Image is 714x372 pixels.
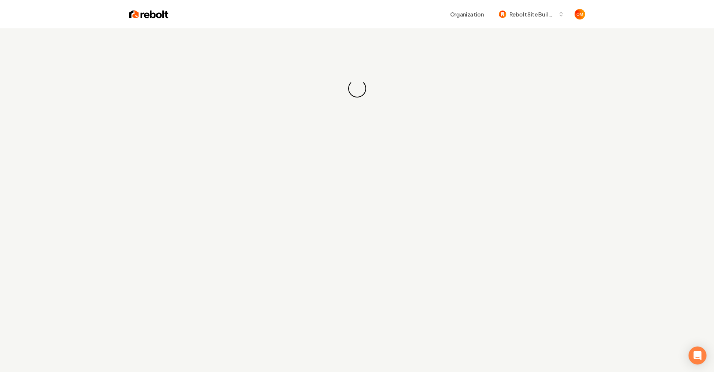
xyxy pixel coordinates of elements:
button: Open user button [575,9,585,19]
button: Organization [446,7,488,21]
span: Rebolt Site Builder [509,10,555,18]
img: Rebolt Site Builder [499,10,506,18]
img: Omar Molai [575,9,585,19]
img: Rebolt Logo [129,9,169,19]
div: Loading [344,76,370,101]
div: Open Intercom Messenger [689,346,707,364]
